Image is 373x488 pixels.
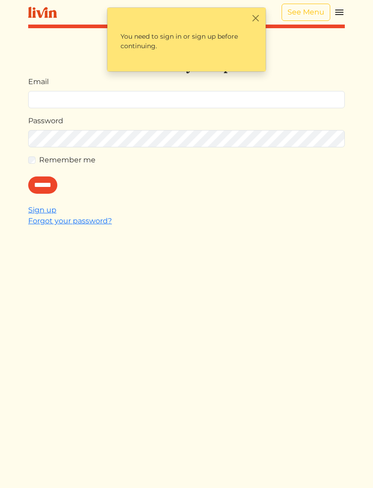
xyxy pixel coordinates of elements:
[251,13,260,23] button: Close
[334,7,345,18] img: menu_hamburger-cb6d353cf0ecd9f46ceae1c99ecbeb4a00e71ca567a856bd81f57e9d8c17bb26.svg
[28,35,345,73] h1: Let's take dinner off your plate.
[39,155,96,166] label: Remember me
[28,206,56,214] a: Sign up
[28,116,63,126] label: Password
[28,216,112,225] a: Forgot your password?
[28,7,57,18] img: livin-logo-a0d97d1a881af30f6274990eb6222085a2533c92bbd1e4f22c21b4f0d0e3210c.svg
[113,24,260,59] p: You need to sign in or sign up before continuing.
[28,76,49,87] label: Email
[282,4,330,21] a: See Menu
